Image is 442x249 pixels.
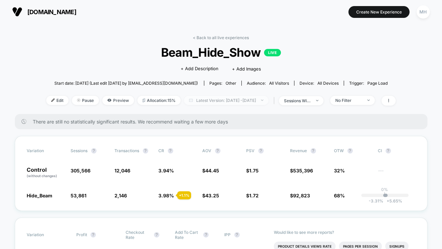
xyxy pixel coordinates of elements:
[348,6,410,18] button: Create New Experience
[137,96,181,105] span: Allocation: 15%
[159,148,164,153] span: CR
[115,148,139,153] span: Transactions
[290,193,310,198] span: $
[27,174,57,178] span: (without changes)
[91,148,97,154] button: ?
[159,168,174,173] span: 3.94 %
[316,100,318,101] img: end
[378,148,415,154] span: CI
[51,99,55,102] img: edit
[206,193,219,198] span: 43.25
[415,5,432,19] button: MH
[193,35,249,40] a: < Back to all live experiences
[334,193,345,198] span: 68%
[215,148,220,154] button: ?
[293,193,310,198] span: 92,823
[203,232,209,238] button: ?
[10,6,78,17] button: [DOMAIN_NAME]
[234,232,240,238] button: ?
[272,96,279,106] span: |
[334,168,345,173] span: 32%
[317,81,339,86] span: all devices
[12,7,22,17] img: Visually logo
[71,193,87,198] span: 53,861
[90,232,96,238] button: ?
[232,66,261,72] span: + Add Images
[349,81,388,86] div: Trigger:
[177,191,191,199] div: + 1.1 %
[71,148,88,153] span: Sessions
[367,100,370,101] img: end
[209,81,236,86] div: Pages:
[27,148,64,154] span: Variation
[159,193,174,198] span: 3.98 %
[27,193,53,198] span: Hide_Beam
[386,148,391,154] button: ?
[203,193,219,198] span: $
[250,168,259,173] span: 1.75
[269,81,289,86] span: All Visitors
[71,168,91,173] span: 305,566
[384,192,386,197] p: |
[264,49,281,56] p: LIVE
[154,232,159,238] button: ?
[203,168,219,173] span: $
[27,8,76,16] span: [DOMAIN_NAME]
[417,5,430,19] div: MH
[311,148,316,154] button: ?
[27,167,64,178] p: Control
[382,187,388,192] p: 0%
[378,169,415,178] span: ---
[76,232,87,237] span: Profit
[33,119,414,124] span: There are still no statistically significant results. We recommend waiting a few more days
[347,148,353,154] button: ?
[189,99,193,102] img: calendar
[258,148,264,154] button: ?
[335,98,362,103] div: No Filter
[383,198,402,203] span: 5.65 %
[246,168,259,173] span: $
[142,99,145,102] img: rebalance
[102,96,134,105] span: Preview
[181,65,219,72] span: + Add Description
[126,230,151,240] span: Checkout Rate
[206,168,219,173] span: 44.45
[290,148,307,153] span: Revenue
[27,230,64,240] span: Variation
[290,168,313,173] span: $
[226,81,236,86] span: other
[115,193,127,198] span: 2,146
[72,96,99,105] span: Pause
[115,168,131,173] span: 12,046
[77,99,80,102] img: end
[247,81,289,86] div: Audience:
[184,96,268,105] span: Latest Version: [DATE] - [DATE]
[54,81,198,86] span: Start date: [DATE] (Last edit [DATE] by [EMAIL_ADDRESS][DOMAIN_NAME])
[203,148,212,153] span: AOV
[284,98,311,103] div: sessions with impression
[293,168,313,173] span: 535,396
[367,81,388,86] span: Page Load
[250,193,259,198] span: 1.72
[225,232,231,237] span: IPP
[168,148,173,154] button: ?
[143,148,148,154] button: ?
[175,230,200,240] span: Add To Cart Rate
[64,45,379,59] span: Beam_Hide_Show
[246,193,259,198] span: $
[369,198,383,203] span: -3.31 %
[246,148,255,153] span: PSV
[261,100,263,101] img: end
[334,148,371,154] span: OTW
[274,230,415,235] p: Would like to see more reports?
[46,96,69,105] span: Edit
[294,81,344,86] span: Device:
[387,198,389,203] span: +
